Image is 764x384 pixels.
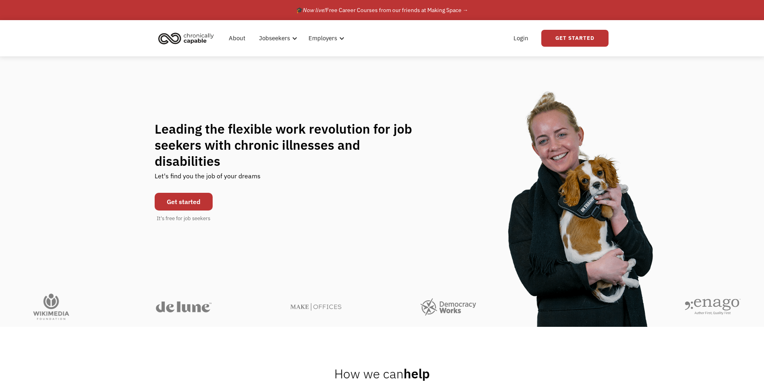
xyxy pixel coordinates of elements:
a: Get started [155,193,213,211]
div: Jobseekers [259,33,290,43]
div: Employers [304,25,347,51]
em: Now live! [303,6,326,14]
span: How we can [334,365,404,382]
a: Get Started [541,30,609,47]
h1: Leading the flexible work revolution for job seekers with chronic illnesses and disabilities [155,121,428,169]
div: Employers [308,33,337,43]
img: Chronically Capable logo [156,29,216,47]
div: It's free for job seekers [157,215,210,223]
a: About [224,25,250,51]
div: Let's find you the job of your dreams [155,169,261,189]
div: Jobseekers [254,25,300,51]
h2: help [334,365,430,382]
div: 🎓 Free Career Courses from our friends at Making Space → [296,5,468,15]
a: Login [509,25,533,51]
a: home [156,29,220,47]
